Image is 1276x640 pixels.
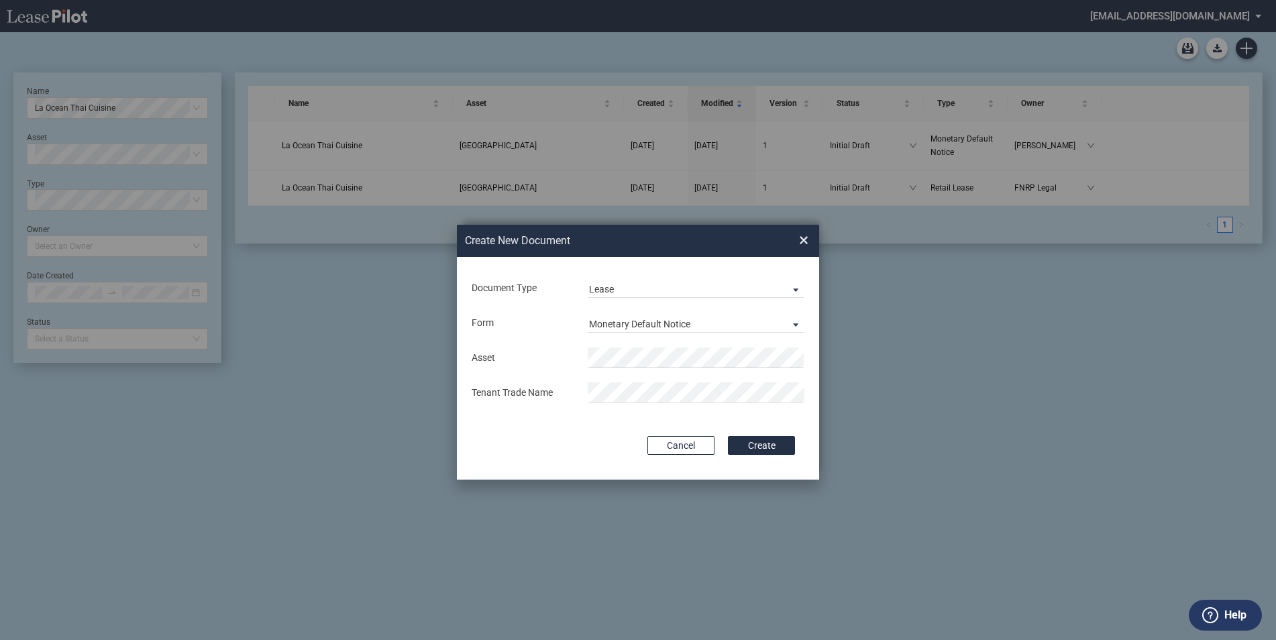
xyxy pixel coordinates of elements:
div: Monetary Default Notice [589,319,690,329]
h2: Create New Document [465,233,751,248]
div: Lease [589,284,614,295]
md-select: Lease Form: Monetary Default Notice [588,313,804,333]
div: Document Type [464,282,580,295]
div: Tenant Trade Name [464,386,580,400]
md-dialog: Create New ... [457,225,819,480]
span: × [799,229,808,251]
div: Asset [464,352,580,365]
input: Tenant Trade Name [588,382,804,403]
div: Form [464,317,580,330]
md-select: Document Type: Lease [588,278,804,298]
label: Help [1224,606,1246,624]
button: Create [728,436,795,455]
button: Cancel [647,436,714,455]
